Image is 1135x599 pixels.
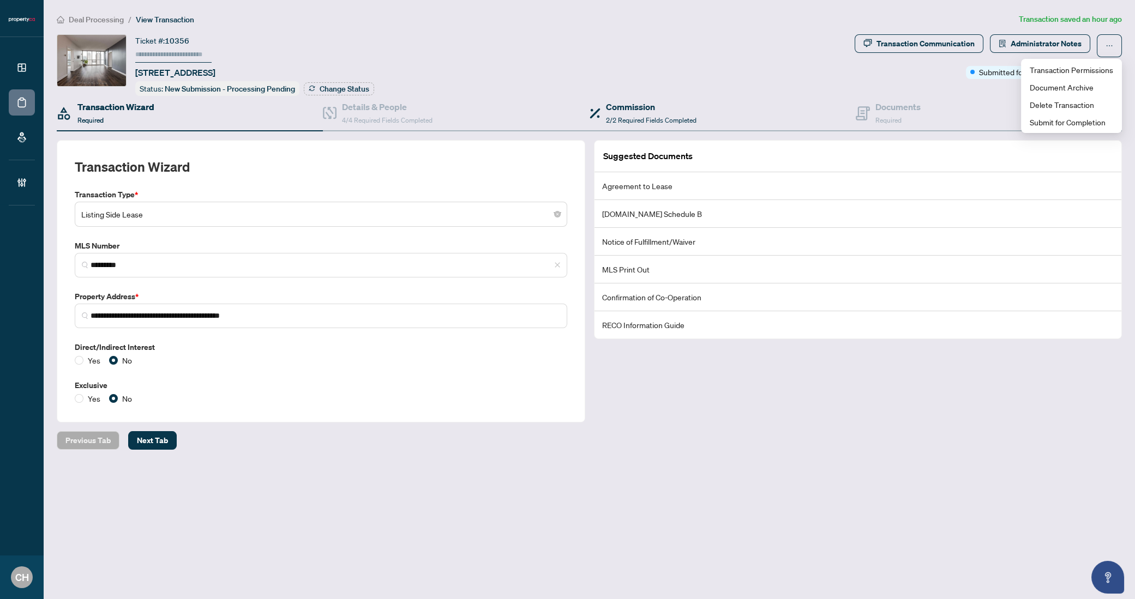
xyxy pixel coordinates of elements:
span: [STREET_ADDRESS] [135,66,215,79]
article: Transaction saved an hour ago [1019,13,1122,26]
h4: Documents [875,100,921,113]
button: Change Status [304,82,374,95]
span: Document Archive [1030,81,1113,93]
article: Suggested Documents [603,149,693,163]
img: logo [9,16,35,23]
li: Agreement to Lease [594,172,1122,200]
button: Administrator Notes [990,34,1090,53]
span: solution [999,40,1006,47]
span: 4/4 Required Fields Completed [342,116,433,124]
button: Previous Tab [57,431,119,450]
span: Transaction Permissions [1030,64,1113,76]
button: Transaction Communication [855,34,983,53]
li: / [128,13,131,26]
span: Administrator Notes [1011,35,1082,52]
li: MLS Print Out [594,256,1122,283]
h4: Details & People [342,100,433,113]
span: Required [77,116,104,124]
span: Deal Processing [69,15,124,25]
img: search_icon [82,312,88,319]
h4: Transaction Wizard [77,100,154,113]
span: 2/2 Required Fields Completed [606,116,696,124]
span: 10356 [165,36,189,46]
span: Delete Transaction [1030,99,1113,111]
span: CH [15,570,29,585]
label: Direct/Indirect Interest [75,341,567,353]
h4: Commission [606,100,696,113]
div: Ticket #: [135,34,189,47]
span: No [118,354,136,366]
label: Exclusive [75,379,567,391]
span: ellipsis [1106,42,1113,50]
li: Notice of Fulfillment/Waiver [594,228,1122,256]
span: Submitted for Review [979,66,1052,78]
span: home [57,16,64,23]
li: RECO Information Guide [594,311,1122,338]
img: search_icon [82,262,88,268]
button: Open asap [1091,561,1124,594]
label: Property Address [75,291,567,302]
h2: Transaction Wizard [75,158,190,176]
span: Change Status [320,85,369,93]
span: Yes [83,392,105,404]
div: Status: [135,81,299,96]
label: MLS Number [75,240,567,252]
span: New Submission - Processing Pending [165,84,295,94]
span: Required [875,116,902,124]
button: Next Tab [128,431,177,450]
span: Yes [83,354,105,366]
span: Submit for Completion [1030,116,1113,128]
span: No [118,392,136,404]
label: Transaction Type [75,189,567,201]
img: IMG-C12348119_1.jpg [57,35,126,86]
span: close [554,262,561,268]
li: Confirmation of Co-Operation [594,283,1122,311]
div: Transaction Communication [876,35,975,52]
span: Next Tab [137,432,168,449]
span: View Transaction [136,15,194,25]
li: [DOMAIN_NAME] Schedule B [594,200,1122,228]
span: close-circle [554,211,561,217]
span: Listing Side Lease [81,204,561,225]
